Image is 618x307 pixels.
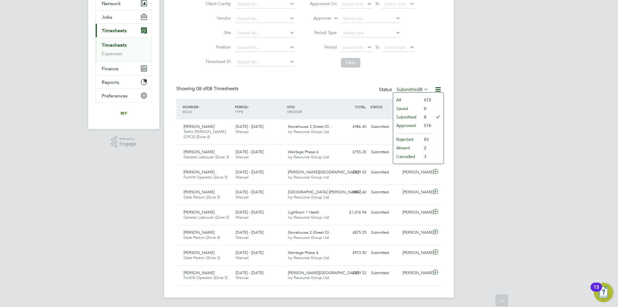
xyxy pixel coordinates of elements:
li: Rejected [393,135,421,144]
span: [DATE] - [DATE] [236,210,263,215]
div: Timesheets [96,37,152,62]
span: Traffic [PERSON_NAME] (CPCS) (Zone 4) [183,129,226,139]
span: [PERSON_NAME] [183,230,215,235]
label: Period [310,44,337,50]
span: Select date [384,45,406,50]
span: Forklift Operator (Zone 5) [183,175,228,180]
span: [PERSON_NAME] [183,169,215,175]
span: Gate Person (Zone 3) [183,255,220,260]
div: [PERSON_NAME] [400,207,432,217]
li: 2 [421,144,431,152]
span: 08 of [196,86,207,92]
div: Submitted [369,187,400,197]
button: Jobs [96,10,152,24]
span: Powered by [119,136,136,141]
button: Reports [96,75,152,89]
label: Approver [304,15,332,21]
span: Manual [236,235,249,240]
li: All [393,96,421,104]
input: Search for... [235,43,295,52]
div: [PERSON_NAME] [400,187,432,197]
li: 3 [421,152,431,161]
a: Go to home page [95,109,152,118]
div: £973.50 [337,248,369,258]
li: 576 [421,121,431,130]
div: £209.52 [337,167,369,177]
div: 13 [594,287,599,295]
img: ivyresourcegroup-logo-retina.png [119,109,129,118]
div: Submitted [369,167,400,177]
span: Manual [236,215,249,220]
label: Timesheet ID [204,59,231,64]
span: Gate Person (Zone 4) [183,235,220,240]
button: Filter [341,58,360,68]
input: Search for... [235,58,295,66]
div: Status [379,86,430,94]
li: Saved [393,104,421,113]
span: [PERSON_NAME] [183,270,215,275]
li: Absent [393,144,421,152]
div: Submitted [369,122,400,132]
button: Timesheets [96,24,152,37]
span: [PERSON_NAME] [183,210,215,215]
div: STATUS [369,101,400,112]
span: Ivy Resource Group Ltd [288,154,329,160]
input: Search for... [235,29,295,37]
li: 8 [421,113,431,121]
label: Submitted [397,87,428,93]
label: Client Config [204,1,231,6]
li: 0 [421,104,431,113]
span: General Labourer (Zone 5) [183,215,229,220]
span: [PERSON_NAME][GEOGRAPHIC_DATA] [288,169,358,175]
span: [DATE] - [DATE] [236,149,263,154]
div: Submitted [369,207,400,217]
span: Jobs [102,14,112,20]
li: Submitted [393,113,421,121]
span: Forklift Operator (Zone 5) [183,275,228,280]
span: [PERSON_NAME] [183,124,215,129]
div: £209.52 [337,268,369,278]
a: Timesheets [102,42,127,48]
li: Cancelled [393,152,421,161]
span: TYPE [235,109,243,114]
span: / [294,104,295,109]
label: Period Type [310,30,337,35]
span: Preferences [102,93,128,99]
span: [PERSON_NAME] [183,250,215,255]
span: Timesheets [102,28,127,33]
span: TOTAL [355,104,366,109]
div: £1,016.94 [337,207,369,217]
span: Wantage Phase 6 [288,149,318,154]
span: Reports [102,79,119,85]
a: Powered byEngage [111,136,137,148]
label: Vendor [204,15,231,21]
input: Select one [341,29,400,37]
span: 08 Timesheets [196,86,238,92]
span: [DATE] - [DATE] [236,250,263,255]
div: Submitted [369,248,400,258]
span: Select date [342,1,364,7]
li: 672 [421,96,431,104]
div: £986.40 [337,122,369,132]
span: [DATE] - [DATE] [236,230,263,235]
span: To [373,43,381,51]
li: 83 [421,135,431,144]
span: Stonehouse 2 (Great Ol… [288,124,333,129]
span: Manual [236,255,249,260]
div: [PERSON_NAME] [400,268,432,278]
span: [PERSON_NAME] [183,149,215,154]
div: PERIOD [233,101,285,117]
span: [PERSON_NAME] [183,189,215,195]
span: [DATE] - [DATE] [236,189,263,195]
span: [GEOGRAPHIC_DATA] ([PERSON_NAME]… [288,189,365,195]
label: Position [204,44,231,50]
span: Network [102,1,121,6]
div: Showing [176,86,240,92]
span: Ivy Resource Group Ltd [288,195,329,200]
span: Ivy Resource Group Ltd [288,129,329,134]
span: 8 [420,87,422,93]
span: Ivy Resource Group Ltd [288,235,329,240]
span: Manual [236,154,249,160]
button: Finance [96,62,152,75]
div: Submitted [369,268,400,278]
